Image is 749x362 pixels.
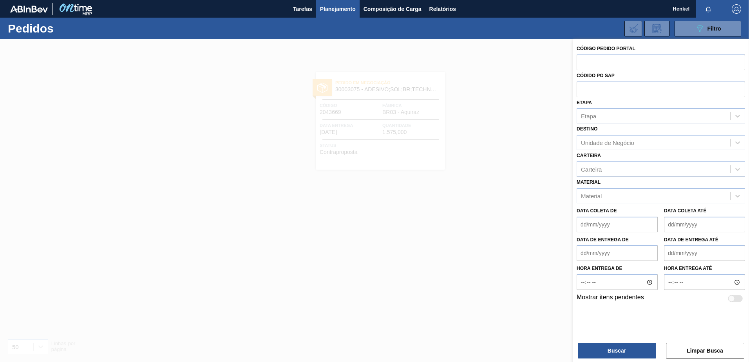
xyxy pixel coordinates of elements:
[664,208,706,214] label: Data coleta até
[664,245,745,261] input: dd/mm/yyyy
[8,24,125,33] h1: Pedidos
[577,126,597,132] label: Destino
[577,100,592,105] label: Etapa
[293,4,312,14] span: Tarefas
[577,153,601,158] label: Carteira
[577,217,658,232] input: dd/mm/yyyy
[577,208,617,214] label: Data coleta de
[577,263,658,274] label: Hora entrega de
[10,5,48,13] img: TNhmsLtSVTkK8tSr43FrP2fwEKptu5GPRR3wAAAABJRU5ErkJggg==
[577,46,635,51] label: Código Pedido Portal
[644,21,669,36] div: Solicitação de Revisão de Pedidos
[732,4,741,14] img: Logout
[707,25,721,32] span: Filtro
[664,263,745,274] label: Hora entrega até
[577,294,644,303] label: Mostrar itens pendentes
[581,139,634,146] div: Unidade de Negócio
[577,237,629,243] label: Data de Entrega de
[696,4,721,14] button: Notificações
[664,237,718,243] label: Data de Entrega até
[577,179,601,185] label: Material
[581,192,602,199] div: Material
[577,73,615,78] label: Códido PO SAP
[675,21,741,36] button: Filtro
[364,4,422,14] span: Composição de Carga
[664,217,745,232] input: dd/mm/yyyy
[320,4,356,14] span: Planejamento
[577,245,658,261] input: dd/mm/yyyy
[624,21,642,36] div: Importar Negociações dos Pedidos
[581,113,596,119] div: Etapa
[429,4,456,14] span: Relatórios
[581,166,602,172] div: Carteira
